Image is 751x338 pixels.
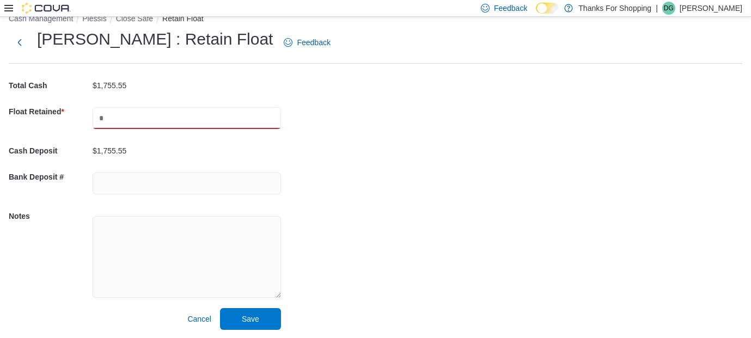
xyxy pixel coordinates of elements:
a: Feedback [279,32,334,53]
nav: An example of EuiBreadcrumbs [9,13,742,26]
button: Plessis [82,14,106,23]
span: DG [664,2,674,15]
button: Cancel [183,308,216,330]
p: | [656,2,658,15]
button: Next [9,32,30,53]
img: Cova [22,3,71,14]
h5: Total Cash [9,75,90,96]
button: Close Safe [116,14,153,23]
span: Feedback [494,3,527,14]
h5: Float Retained [9,101,90,122]
p: Thanks For Shopping [578,2,651,15]
span: Feedback [297,37,330,48]
input: Dark Mode [536,3,559,14]
p: $1,755.55 [93,81,126,90]
h1: [PERSON_NAME] : Retain Float [37,28,273,50]
h5: Notes [9,205,90,227]
h5: Cash Deposit [9,140,90,162]
p: $1,755.55 [93,146,126,155]
h5: Bank Deposit # [9,166,90,188]
button: Cash Management [9,14,73,23]
div: D Guenther [662,2,675,15]
span: Save [242,314,259,324]
button: Save [220,308,281,330]
span: Cancel [187,314,211,324]
p: [PERSON_NAME] [680,2,742,15]
button: Retain Float [162,14,203,23]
